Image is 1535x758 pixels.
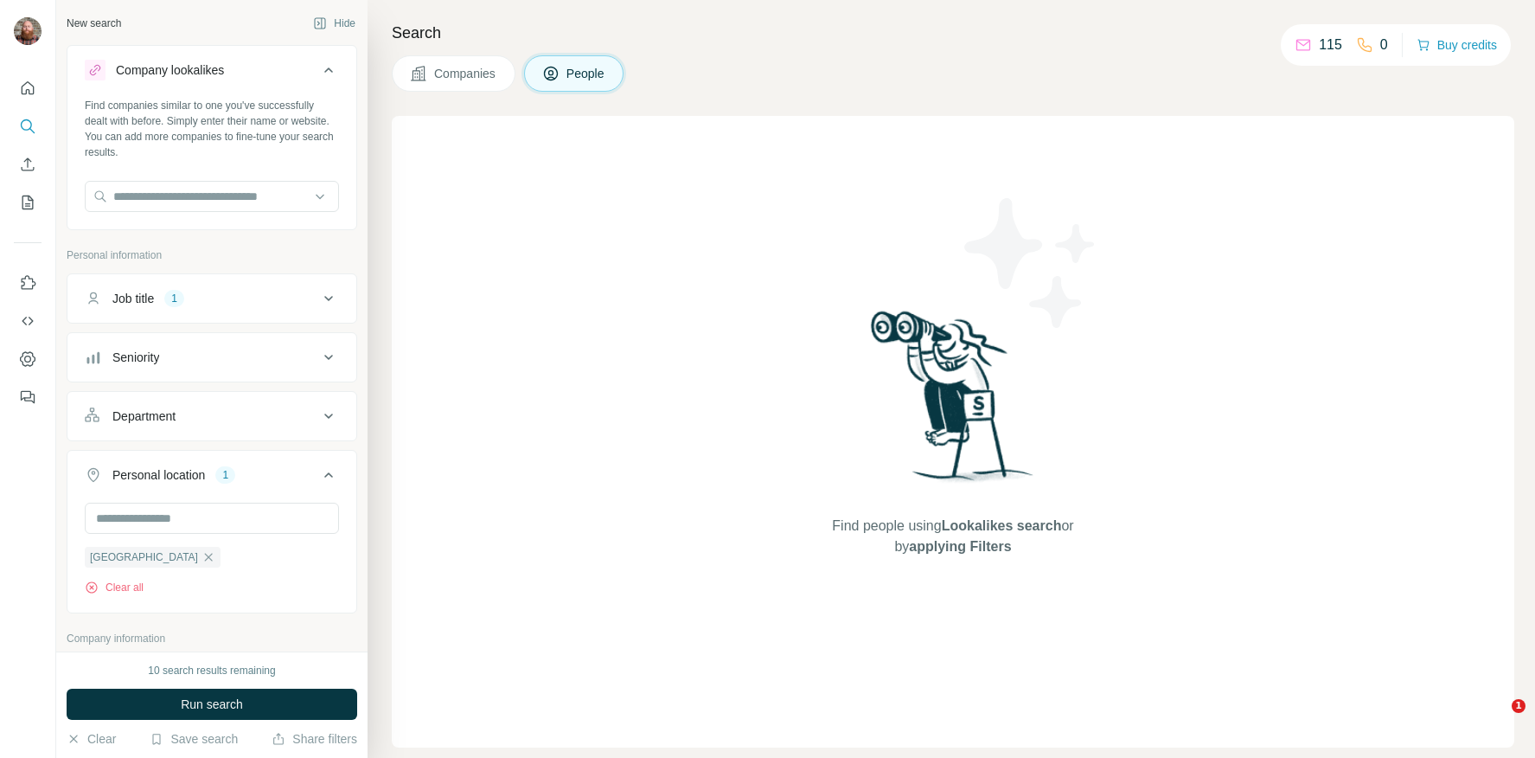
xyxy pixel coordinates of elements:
span: 1 [1512,699,1525,713]
button: Hide [301,10,368,36]
span: [GEOGRAPHIC_DATA] [90,549,198,565]
img: Surfe Illustration - Woman searching with binoculars [863,306,1043,499]
p: 0 [1380,35,1388,55]
div: 1 [164,291,184,306]
button: Search [14,111,42,142]
span: People [566,65,606,82]
button: My lists [14,187,42,218]
p: 115 [1319,35,1342,55]
button: Buy credits [1417,33,1497,57]
button: Share filters [272,730,357,748]
span: Run search [181,696,243,713]
button: Dashboard [14,344,42,375]
button: Clear [67,730,116,748]
button: Run search [67,689,357,720]
span: Lookalikes search [942,518,1062,533]
button: Feedback [14,382,42,413]
span: applying Filters [909,539,1011,554]
div: Company lookalikes [116,61,224,79]
button: Clear all [85,580,144,595]
div: Personal location [112,466,205,484]
button: Company lookalikes [67,49,356,98]
h4: Search [392,21,1514,45]
p: Company information [67,631,357,646]
div: Department [112,408,176,425]
button: Personal location1 [67,454,356,503]
button: Save search [150,730,238,748]
button: Use Surfe on LinkedIn [14,267,42,299]
div: 1 [215,467,235,483]
div: Seniority [112,349,159,366]
span: Companies [434,65,497,82]
div: Find companies similar to one you've successfully dealt with before. Simply enter their name or w... [85,98,339,160]
iframe: Intercom live chat [1476,699,1518,741]
button: Enrich CSV [14,149,42,180]
button: Quick start [14,73,42,104]
button: Use Surfe API [14,305,42,337]
div: Job title [112,290,154,307]
div: 10 search results remaining [148,663,275,678]
button: Seniority [67,337,356,378]
span: Find people using or by [815,516,1091,557]
img: Avatar [14,17,42,45]
div: New search [67,16,121,31]
button: Department [67,395,356,437]
p: Personal information [67,247,357,263]
img: Surfe Illustration - Stars [953,185,1109,341]
button: Job title1 [67,278,356,319]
